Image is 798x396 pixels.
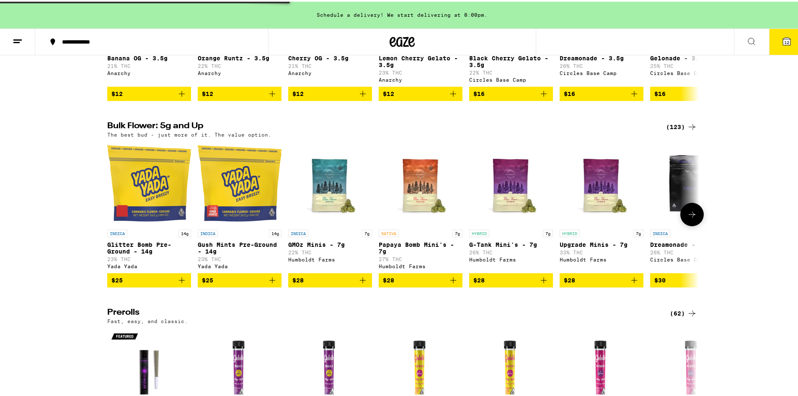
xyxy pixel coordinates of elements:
p: GMOz Minis - 7g [288,240,372,246]
p: Gelonade - 3.5g [650,53,734,60]
p: 22% THC [198,62,281,67]
img: Circles Base Camp - Dreamonade - 7g [650,140,734,224]
p: 33% THC [560,248,643,254]
span: $28 [292,275,304,282]
p: Fast, easy, and classic. [107,317,188,322]
a: Open page for G-Tank Mini's - 7g from Humboldt Farms [469,140,553,272]
button: Add to bag [469,85,553,99]
p: 14g [269,228,281,236]
a: Open page for Gush Mints Pre-Ground - 14g from Yada Yada [198,140,281,272]
span: $16 [473,89,485,96]
div: Anarchy [288,69,372,74]
div: Humboldt Farms [560,255,643,261]
p: INDICA [107,228,127,236]
img: Humboldt Farms - Papaya Bomb Mini's - 7g [379,140,462,224]
p: 21% THC [288,62,372,67]
button: Add to bag [560,85,643,99]
p: Gush Mints Pre-Ground - 14g [198,240,281,253]
p: Dreamonade - 7g [650,240,734,246]
a: Open page for Papaya Bomb Mini's - 7g from Humboldt Farms [379,140,462,272]
img: Humboldt Farms - G-Tank Mini's - 7g [469,140,553,224]
p: INDICA [288,228,308,236]
p: Cherry OG - 3.5g [288,53,372,60]
img: Humboldt Farms - GMOz Minis - 7g [288,140,372,224]
button: Add to bag [650,85,734,99]
p: 7g [543,228,553,236]
button: Add to bag [469,272,553,286]
p: Papaya Bomb Mini's - 7g [379,240,462,253]
button: Add to bag [107,85,191,99]
div: Anarchy [379,75,462,81]
p: 7g [633,228,643,236]
a: (123) [666,120,697,130]
span: $25 [202,275,213,282]
p: 7g [362,228,372,236]
p: 22% THC [288,248,372,254]
span: $12 [202,89,213,96]
p: Black Cherry Gelato - 3.5g [469,53,553,67]
span: Hi. Need any help? [5,6,60,13]
button: Add to bag [379,85,462,99]
div: Humboldt Farms [288,255,372,261]
p: 25% THC [650,62,734,67]
div: Anarchy [107,69,191,74]
span: $12 [111,89,123,96]
p: Orange Runtz - 3.5g [198,53,281,60]
div: Yada Yada [198,262,281,267]
p: The best bud - just more of it. The value option. [107,130,271,136]
span: $12 [292,89,304,96]
p: Lemon Cherry Gelato - 3.5g [379,53,462,67]
span: $28 [383,275,394,282]
span: $28 [473,275,485,282]
button: Add to bag [288,85,372,99]
span: $25 [111,275,123,282]
button: Add to bag [198,85,281,99]
img: Yada Yada - Glitter Bomb Pre-Ground - 14g [107,140,191,224]
p: 23% THC [107,255,191,260]
button: Add to bag [107,272,191,286]
p: 27% THC [379,255,462,260]
p: Dreamonade - 3.5g [560,53,643,60]
a: Open page for GMOz Minis - 7g from Humboldt Farms [288,140,372,272]
p: 23% THC [198,255,281,260]
p: HYBRID [469,228,489,236]
p: Upgrade Minis - 7g [560,240,643,246]
h2: Bulk Flower: 5g and Up [107,120,656,130]
button: Add to bag [379,272,462,286]
div: Circles Base Camp [650,69,734,74]
p: Banana OG - 3.5g [107,53,191,60]
img: Yada Yada - Gush Mints Pre-Ground - 14g [198,140,281,224]
p: 26% THC [650,248,734,254]
p: INDICA [198,228,218,236]
span: 12 [784,38,789,43]
a: (62) [670,307,697,317]
div: Circles Base Camp [560,69,643,74]
button: Add to bag [198,272,281,286]
p: 22% THC [469,68,553,74]
div: Yada Yada [107,262,191,267]
p: 26% THC [469,248,553,254]
p: 14g [178,228,191,236]
p: 26% THC [560,62,643,67]
p: Glitter Bomb Pre-Ground - 14g [107,240,191,253]
button: Add to bag [650,272,734,286]
span: $16 [564,89,575,96]
p: 7g [452,228,462,236]
span: $12 [383,89,394,96]
span: $16 [654,89,666,96]
span: $30 [654,275,666,282]
p: 23% THC [379,68,462,74]
p: SATIVA [379,228,399,236]
span: $28 [564,275,575,282]
a: Open page for Dreamonade - 7g from Circles Base Camp [650,140,734,272]
p: HYBRID [560,228,580,236]
p: 21% THC [107,62,191,67]
h2: Prerolls [107,307,656,317]
div: Anarchy [198,69,281,74]
button: Add to bag [288,272,372,286]
div: Circles Base Camp [650,255,734,261]
div: Humboldt Farms [379,262,462,267]
a: Open page for Upgrade Minis - 7g from Humboldt Farms [560,140,643,272]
